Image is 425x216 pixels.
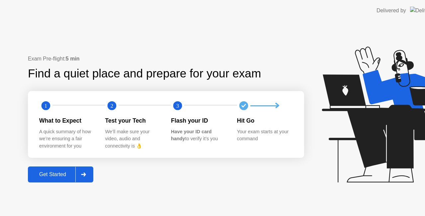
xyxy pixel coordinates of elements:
[105,128,161,150] div: We’ll make sure your video, audio and connectivity is 👌
[30,171,75,177] div: Get Started
[39,116,95,125] div: What to Expect
[44,103,47,109] text: 1
[377,7,406,15] div: Delivered by
[171,116,226,125] div: Flash your ID
[171,129,212,142] b: Have your ID card handy
[105,116,161,125] div: Test your Tech
[28,65,262,82] div: Find a quiet place and prepare for your exam
[66,56,80,61] b: 5 min
[28,55,304,63] div: Exam Pre-flight:
[237,128,293,143] div: Your exam starts at your command
[176,103,179,109] text: 3
[39,128,95,150] div: A quick summary of how we’re ensuring a fair environment for you
[28,166,93,182] button: Get Started
[110,103,113,109] text: 2
[171,128,226,143] div: to verify it’s you
[237,116,293,125] div: Hit Go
